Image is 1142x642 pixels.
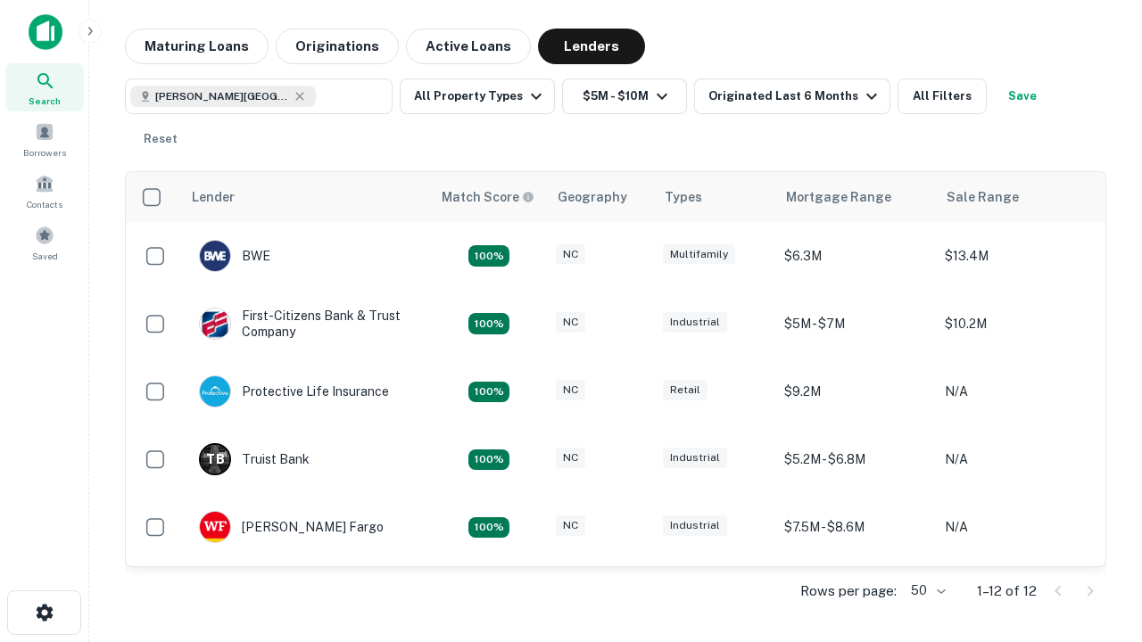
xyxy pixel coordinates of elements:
[936,425,1096,493] td: N/A
[904,578,948,604] div: 50
[775,290,936,358] td: $5M - $7M
[556,380,585,400] div: NC
[125,29,269,64] button: Maturing Loans
[5,167,84,215] a: Contacts
[192,186,235,208] div: Lender
[775,358,936,425] td: $9.2M
[663,380,708,400] div: Retail
[556,312,585,333] div: NC
[406,29,531,64] button: Active Loans
[200,309,230,339] img: picture
[936,222,1096,290] td: $13.4M
[663,244,735,265] div: Multifamily
[994,78,1051,114] button: Save your search to get updates of matches that match your search criteria.
[27,197,62,211] span: Contacts
[547,172,654,222] th: Geography
[29,94,61,108] span: Search
[708,86,882,107] div: Originated Last 6 Months
[199,308,413,340] div: First-citizens Bank & Trust Company
[556,244,585,265] div: NC
[1053,499,1142,585] iframe: Chat Widget
[786,186,891,208] div: Mortgage Range
[562,78,687,114] button: $5M - $10M
[775,561,936,629] td: $8.8M
[200,376,230,407] img: picture
[5,218,84,267] a: Saved
[199,240,270,272] div: BWE
[5,115,84,163] a: Borrowers
[199,443,310,475] div: Truist Bank
[155,88,289,104] span: [PERSON_NAME][GEOGRAPHIC_DATA], [GEOGRAPHIC_DATA]
[431,172,547,222] th: Capitalize uses an advanced AI algorithm to match your search with the best lender. The match sco...
[29,14,62,50] img: capitalize-icon.png
[400,78,555,114] button: All Property Types
[556,448,585,468] div: NC
[558,186,627,208] div: Geography
[800,580,897,602] p: Rows per page:
[32,249,58,263] span: Saved
[936,561,1096,629] td: N/A
[556,515,585,536] div: NC
[663,312,727,333] div: Industrial
[775,222,936,290] td: $6.3M
[538,29,645,64] button: Lenders
[663,448,727,468] div: Industrial
[775,425,936,493] td: $5.2M - $6.8M
[977,580,1037,602] p: 1–12 of 12
[468,245,509,267] div: Matching Properties: 2, hasApolloMatch: undefined
[947,186,1019,208] div: Sale Range
[468,382,509,403] div: Matching Properties: 2, hasApolloMatch: undefined
[199,375,389,407] div: Protective Life Insurance
[694,78,890,114] button: Originated Last 6 Months
[442,187,531,207] h6: Match Score
[200,241,230,271] img: picture
[276,29,399,64] button: Originations
[654,172,775,222] th: Types
[468,313,509,334] div: Matching Properties: 2, hasApolloMatch: undefined
[936,493,1096,561] td: N/A
[200,512,230,542] img: picture
[898,78,987,114] button: All Filters
[468,449,509,471] div: Matching Properties: 3, hasApolloMatch: undefined
[442,187,534,207] div: Capitalize uses an advanced AI algorithm to match your search with the best lender. The match sco...
[775,172,936,222] th: Mortgage Range
[468,517,509,539] div: Matching Properties: 2, hasApolloMatch: undefined
[199,511,384,543] div: [PERSON_NAME] Fargo
[936,358,1096,425] td: N/A
[5,63,84,111] a: Search
[665,186,702,208] div: Types
[936,290,1096,358] td: $10.2M
[936,172,1096,222] th: Sale Range
[663,515,727,536] div: Industrial
[775,493,936,561] td: $7.5M - $8.6M
[181,172,431,222] th: Lender
[23,145,66,160] span: Borrowers
[206,450,224,469] p: T B
[132,121,189,157] button: Reset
